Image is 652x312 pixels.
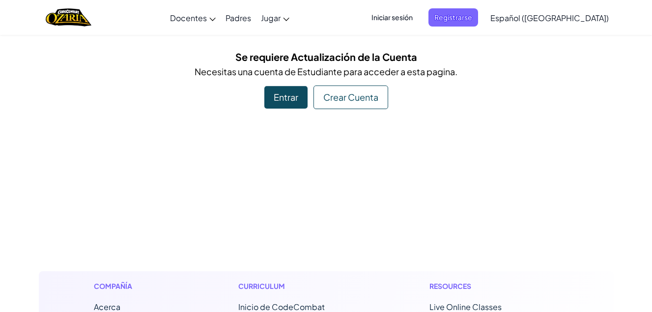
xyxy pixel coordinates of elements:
[46,64,606,79] p: Necesitas una cuenta de Estudiante para acceder a esta pagina.
[46,49,606,64] h5: Se requiere Actualización de la Cuenta
[165,4,221,31] a: Docentes
[429,302,502,312] a: Live Online Classes
[366,8,419,27] button: Iniciar sesión
[238,302,325,312] span: Inicio de CodeCombat
[256,4,294,31] a: Jugar
[94,281,176,291] h1: Compañía
[490,13,609,23] span: Español ([GEOGRAPHIC_DATA])
[428,8,478,27] button: Registrarse
[264,86,308,109] div: Entrar
[261,13,281,23] span: Jugar
[313,85,388,109] div: Crear Cuenta
[485,4,614,31] a: Español ([GEOGRAPHIC_DATA])
[221,4,256,31] a: Padres
[46,7,91,28] a: Ozaria by CodeCombat logo
[238,281,368,291] h1: Curriculum
[94,302,120,312] a: Acerca
[46,7,91,28] img: Home
[170,13,207,23] span: Docentes
[429,281,559,291] h1: Resources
